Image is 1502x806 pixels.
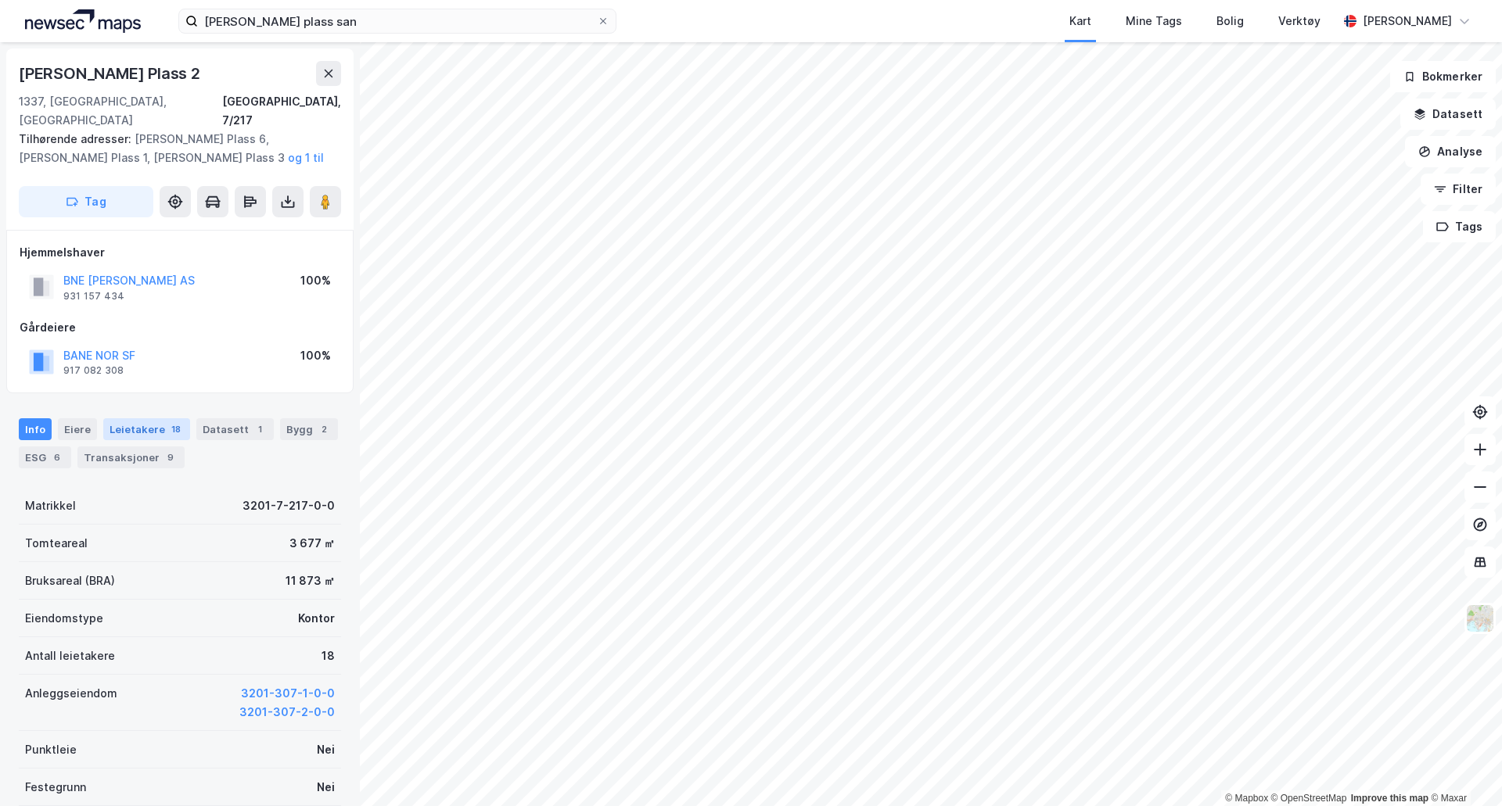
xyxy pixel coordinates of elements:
div: Antall leietakere [25,647,115,665]
div: 100% [300,271,331,290]
div: Verktøy [1278,12,1321,30]
a: OpenStreetMap [1271,793,1347,804]
div: Kontrollprogram for chat [1424,731,1502,806]
div: Leietakere [103,418,190,440]
button: 3201-307-2-0-0 [239,703,335,722]
div: ESG [19,446,71,468]
div: Tomteareal [25,534,88,553]
div: Bruksareal (BRA) [25,571,115,590]
div: 931 157 434 [63,290,124,303]
div: Anleggseiendom [25,684,117,703]
div: 18 [322,647,335,665]
button: Datasett [1400,99,1496,130]
div: Nei [317,778,335,797]
div: Matrikkel [25,496,76,515]
div: Festegrunn [25,778,86,797]
div: 3201-7-217-0-0 [243,496,335,515]
button: 3201-307-1-0-0 [241,684,335,703]
div: 100% [300,346,331,365]
div: Info [19,418,52,440]
div: Bygg [280,418,338,440]
div: 6 [49,450,65,465]
button: Bokmerker [1390,61,1496,92]
a: Mapbox [1225,793,1268,804]
div: 1 [252,421,268,437]
div: [GEOGRAPHIC_DATA], 7/217 [222,92,341,130]
button: Analyse [1405,136,1496,167]
div: 9 [163,450,178,465]
div: Datasett [196,418,274,440]
span: Tilhørende adresser: [19,132,135,145]
div: Kart [1069,12,1091,30]
div: Kontor [298,609,335,628]
div: 1337, [GEOGRAPHIC_DATA], [GEOGRAPHIC_DATA] [19,92,222,130]
button: Filter [1421,174,1496,205]
a: Improve this map [1351,793,1428,804]
div: 11 873 ㎡ [286,571,335,590]
div: [PERSON_NAME] [1363,12,1452,30]
div: Hjemmelshaver [20,243,340,262]
div: 917 082 308 [63,364,124,377]
div: Gårdeiere [20,318,340,337]
div: Transaksjoner [77,446,185,468]
img: logo.a4113a55bc3d86da70a041830d287a7e.svg [25,9,141,33]
div: Eiere [58,418,97,440]
div: [PERSON_NAME] Plass 6, [PERSON_NAME] Plass 1, [PERSON_NAME] Plass 3 [19,130,329,167]
button: Tag [19,186,153,217]
div: [PERSON_NAME] Plass 2 [19,61,203,86]
div: Bolig [1216,12,1244,30]
div: 2 [316,421,332,437]
button: Tags [1423,211,1496,242]
div: Punktleie [25,740,77,759]
div: Eiendomstype [25,609,103,628]
div: 18 [168,421,184,437]
div: Mine Tags [1126,12,1182,30]
input: Søk på adresse, matrikkel, gårdeiere, leietakere eller personer [198,9,597,33]
iframe: Chat Widget [1424,731,1502,806]
div: Nei [317,740,335,759]
img: Z [1465,604,1495,633]
div: 3 677 ㎡ [289,534,335,553]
